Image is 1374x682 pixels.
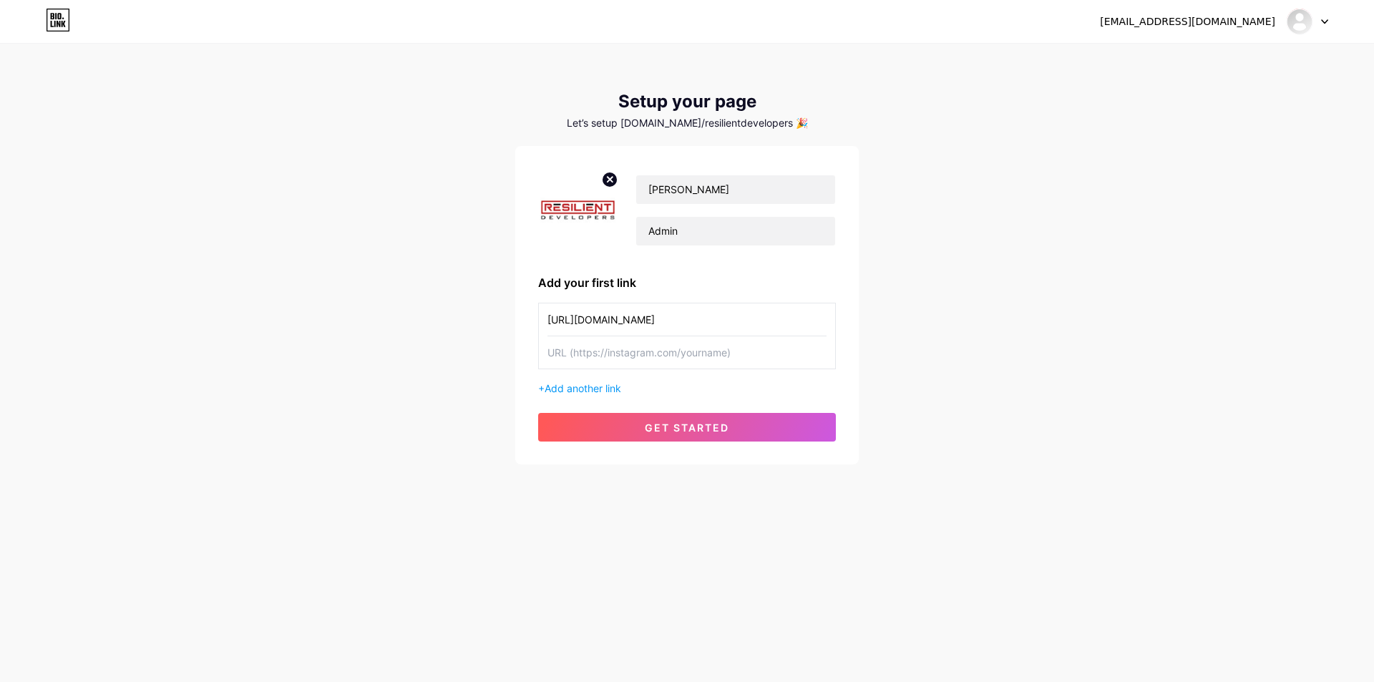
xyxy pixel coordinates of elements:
div: Add your first link [538,274,836,291]
button: get started [538,413,836,442]
div: + [538,381,836,396]
img: resilientdevelopers [1286,8,1313,35]
input: bio [636,217,835,245]
div: [EMAIL_ADDRESS][DOMAIN_NAME] [1100,14,1275,29]
span: get started [645,422,729,434]
input: Your name [636,175,835,204]
input: Link name (My Instagram) [547,303,827,336]
input: URL (https://instagram.com/yourname) [547,336,827,369]
div: Let’s setup [DOMAIN_NAME]/resilientdevelopers 🎉 [515,117,859,129]
span: Add another link [545,382,621,394]
div: Setup your page [515,92,859,112]
img: profile pic [538,169,618,251]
